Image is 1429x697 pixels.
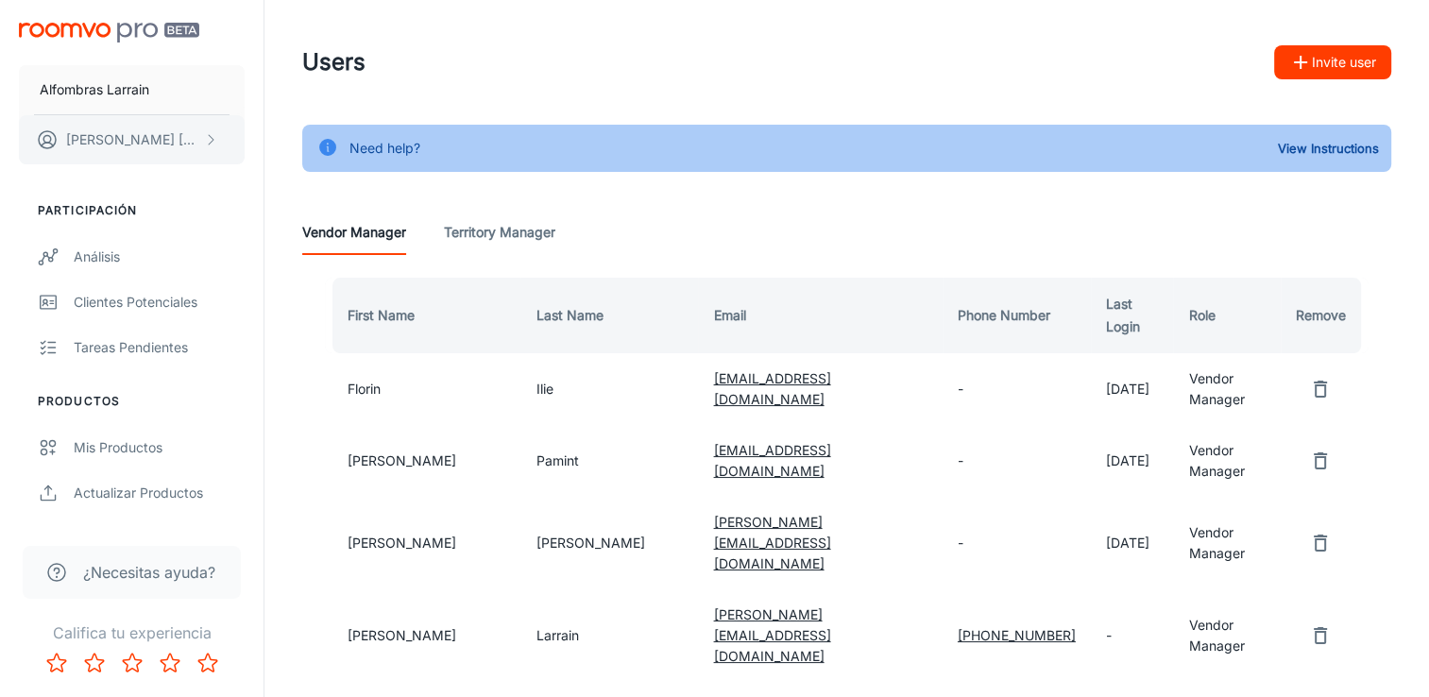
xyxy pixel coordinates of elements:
[520,353,698,425] td: Ilie
[19,115,245,164] button: [PERSON_NAME] [PERSON_NAME] [DEMOGRAPHIC_DATA]
[520,425,698,497] td: Pamint
[113,644,151,682] button: Rate 3 star
[698,278,942,353] th: Email
[713,370,830,407] a: [EMAIL_ADDRESS][DOMAIN_NAME]
[76,644,113,682] button: Rate 2 star
[74,337,245,358] div: Tareas pendientes
[1091,353,1174,425] td: [DATE]
[713,442,830,479] a: [EMAIL_ADDRESS][DOMAIN_NAME]
[325,497,520,589] td: [PERSON_NAME]
[1173,425,1280,497] td: Vendor Manager
[943,278,1091,353] th: Phone Number
[74,437,245,458] div: Mis productos
[325,425,520,497] td: [PERSON_NAME]
[943,497,1091,589] td: -
[1301,442,1339,480] button: remove user
[349,130,420,166] div: Need help?
[302,210,406,255] a: Vendor Manager
[1301,370,1339,408] button: remove user
[302,45,366,79] h1: Users
[325,589,520,682] td: [PERSON_NAME]
[520,278,698,353] th: Last Name
[943,425,1091,497] td: -
[189,644,227,682] button: Rate 5 star
[325,353,520,425] td: Florin
[1274,45,1391,79] button: Invite user
[1173,589,1280,682] td: Vendor Manager
[520,497,698,589] td: [PERSON_NAME]
[1301,524,1339,562] button: remove user
[66,129,199,150] p: [PERSON_NAME] [PERSON_NAME] [DEMOGRAPHIC_DATA]
[713,514,830,571] a: [PERSON_NAME][EMAIL_ADDRESS][DOMAIN_NAME]
[15,621,248,644] p: Califica tu experiencia
[1281,278,1369,353] th: Remove
[1091,278,1174,353] th: Last Login
[713,606,830,664] a: [PERSON_NAME][EMAIL_ADDRESS][DOMAIN_NAME]
[1091,425,1174,497] td: [DATE]
[1301,617,1339,654] button: remove user
[38,644,76,682] button: Rate 1 star
[1273,134,1384,162] button: View Instructions
[1091,589,1174,682] td: -
[74,246,245,267] div: Análisis
[74,483,245,503] div: Actualizar productos
[19,65,245,114] button: Alfombras Larrain
[1091,497,1174,589] td: [DATE]
[74,292,245,313] div: Clientes potenciales
[1173,353,1280,425] td: Vendor Manager
[83,561,215,584] span: ¿Necesitas ayuda?
[19,23,199,42] img: Roomvo PRO Beta
[1173,497,1280,589] td: Vendor Manager
[325,278,520,353] th: First Name
[958,627,1076,643] a: [PHONE_NUMBER]
[40,79,149,100] p: Alfombras Larrain
[943,353,1091,425] td: -
[520,589,698,682] td: Larrain
[151,644,189,682] button: Rate 4 star
[444,210,555,255] a: Territory Manager
[1173,278,1280,353] th: Role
